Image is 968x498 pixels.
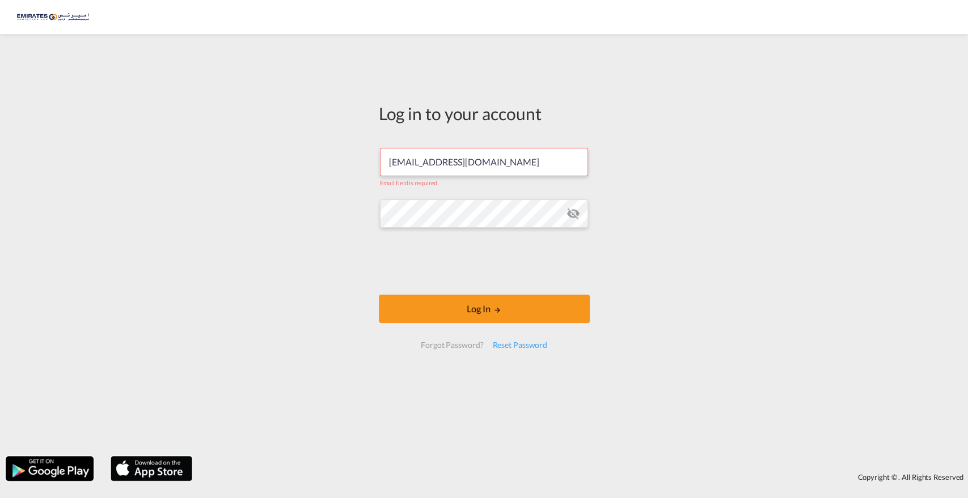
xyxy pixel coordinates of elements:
md-icon: icon-eye-off [567,207,580,220]
iframe: reCAPTCHA [398,239,570,283]
div: Forgot Password? [416,335,488,355]
span: Email field is required [380,179,438,186]
img: apple.png [109,455,193,482]
input: Enter email/phone number [380,148,588,176]
img: c67187802a5a11ec94275b5db69a26e6.png [17,5,94,30]
div: Log in to your account [379,101,590,125]
div: Copyright © . All Rights Reserved [198,467,968,487]
div: Reset Password [488,335,552,355]
button: LOGIN [379,295,590,323]
img: google.png [5,455,95,482]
